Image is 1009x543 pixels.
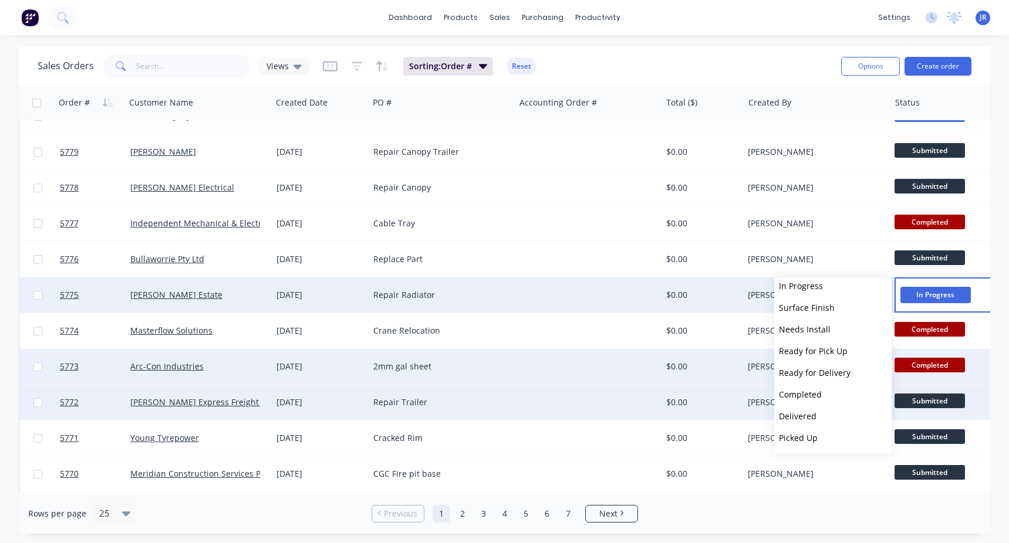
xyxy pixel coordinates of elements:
[60,182,79,194] span: 5778
[774,427,892,449] button: Picked Up
[130,396,288,408] a: [PERSON_NAME] Express Freight Pty Ltd
[373,325,504,337] div: Crane Relocation
[748,182,878,194] div: [PERSON_NAME]
[895,393,965,408] span: Submitted
[779,345,848,357] span: Ready for Pick Up
[748,468,878,480] div: [PERSON_NAME]
[748,325,878,337] div: [PERSON_NAME]
[666,97,697,108] div: Total ($)
[872,9,916,26] div: settings
[373,396,504,408] div: Repair Trailer
[900,287,971,303] span: In Progress
[779,302,835,313] span: Surface Finish
[895,250,965,265] span: Submitted
[60,313,130,348] a: 5774
[666,253,735,265] div: $0.00
[666,432,735,444] div: $0.00
[136,55,251,78] input: Search...
[130,361,204,372] a: Arc-Con Industries
[130,325,212,336] a: Masterflow Solutions
[748,253,878,265] div: [PERSON_NAME]
[484,9,516,26] div: sales
[599,508,617,520] span: Next
[60,134,130,169] a: 5779
[538,505,556,522] a: Page 6
[367,505,643,522] ul: Pagination
[373,468,504,480] div: CGC Fire pit base
[895,465,965,480] span: Submitted
[895,322,965,337] span: Completed
[276,361,364,372] div: [DATE]
[438,9,484,26] div: products
[895,143,965,158] span: Submitted
[774,297,892,318] button: Surface Finish
[779,432,818,443] span: Picked Up
[130,253,204,264] a: Bullaworrie Pty Ltd
[373,182,504,194] div: Repair Canopy
[383,9,438,26] a: dashboard
[774,275,892,297] button: In Progress
[666,361,735,372] div: $0.00
[774,362,892,384] button: Ready for Delivery
[666,396,735,408] div: $0.00
[276,289,364,301] div: [DATE]
[129,97,193,108] div: Customer Name
[475,505,492,522] a: Page 3
[60,432,79,444] span: 5771
[373,289,504,301] div: Repair Radiator
[276,253,364,265] div: [DATE]
[60,492,130,527] a: 5769
[519,97,597,108] div: Accounting Order #
[130,468,299,479] a: Meridian Construction Services Pty Limited
[21,9,39,26] img: Factory
[372,508,424,520] a: Previous page
[373,218,504,229] div: Cable Tray
[748,396,878,408] div: [PERSON_NAME]
[373,253,504,265] div: Replace Part
[60,385,130,420] a: 5772
[60,146,79,158] span: 5779
[130,182,234,193] a: [PERSON_NAME] Electrical
[774,340,892,362] button: Ready for Pick Up
[569,9,626,26] div: productivity
[276,218,364,229] div: [DATE]
[666,325,735,337] div: $0.00
[276,396,364,408] div: [DATE]
[905,57,971,76] button: Create order
[774,384,892,405] button: Completed
[841,57,900,76] button: Options
[895,358,965,372] span: Completed
[60,218,79,229] span: 5777
[60,361,79,372] span: 5773
[60,456,130,491] a: 5770
[130,218,275,229] a: Independent Mechanical & Electrical
[60,468,79,480] span: 5770
[666,468,735,480] div: $0.00
[748,97,791,108] div: Created By
[276,146,364,158] div: [DATE]
[276,468,364,480] div: [DATE]
[748,146,878,158] div: [PERSON_NAME]
[454,505,471,522] a: Page 2
[748,289,878,301] div: [PERSON_NAME]
[38,60,94,72] h1: Sales Orders
[130,146,196,157] a: [PERSON_NAME]
[895,429,965,444] span: Submitted
[60,170,130,205] a: 5778
[60,242,130,277] a: 5776
[60,206,130,241] a: 5777
[276,432,364,444] div: [DATE]
[409,60,472,72] span: Sorting: Order #
[60,325,79,337] span: 5774
[779,410,816,422] span: Delivered
[384,508,417,520] span: Previous
[60,253,79,265] span: 5776
[666,289,735,301] div: $0.00
[748,432,878,444] div: [PERSON_NAME]
[666,146,735,158] div: $0.00
[666,182,735,194] div: $0.00
[496,505,514,522] a: Page 4
[373,361,504,372] div: 2mm gal sheet
[779,324,831,335] span: Needs Install
[276,325,364,337] div: [DATE]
